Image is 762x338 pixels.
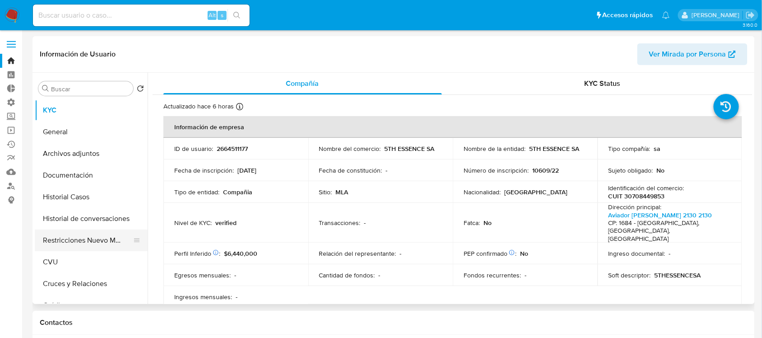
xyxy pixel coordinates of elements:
[221,11,223,19] span: s
[603,10,653,20] span: Accesos rápidos
[209,11,216,19] span: Alt
[746,10,755,20] a: Salir
[609,166,653,174] p: Sujeto obligado :
[319,166,382,174] p: Fecha de constitución :
[464,166,529,174] p: Número de inscripción :
[174,249,220,258] p: Perfil Inferido :
[637,43,748,65] button: Ver Mirada por Persona
[223,188,252,196] p: Compañia
[529,145,579,153] p: 5TH ESSENCE SA
[217,145,248,153] p: 2664511177
[662,11,670,19] a: Notificaciones
[174,166,234,174] p: Fecha de inscripción :
[386,166,388,174] p: -
[649,43,726,65] span: Ver Mirada por Persona
[35,164,148,186] button: Documentación
[654,145,661,153] p: sa
[336,188,348,196] p: MLA
[224,249,257,258] span: $6,440,000
[504,188,567,196] p: [GEOGRAPHIC_DATA]
[35,295,148,316] button: Créditos
[174,271,231,279] p: Egresos mensuales :
[319,271,375,279] p: Cantidad de fondos :
[609,192,665,200] p: CUIT 30708449853
[174,145,213,153] p: ID de usuario :
[236,293,237,301] p: -
[464,219,480,227] p: Fatca :
[319,249,396,258] p: Relación del representante :
[657,166,665,174] p: No
[464,188,501,196] p: Nacionalidad :
[137,85,144,95] button: Volver al orden por defecto
[669,249,671,258] p: -
[525,271,526,279] p: -
[174,219,212,227] p: Nivel de KYC :
[464,271,521,279] p: Fondos recurrentes :
[174,188,219,196] p: Tipo de entidad :
[609,203,662,211] p: Dirección principal :
[464,249,516,258] p: PEP confirmado :
[364,219,366,227] p: -
[286,78,319,89] span: Compañía
[174,293,232,301] p: Ingresos mensuales :
[42,85,49,92] button: Buscar
[385,145,435,153] p: 5TH ESSENCE SA
[35,251,148,273] button: CVU
[532,166,559,174] p: 10609/22
[483,219,492,227] p: No
[35,208,148,230] button: Historial de conversaciones
[51,85,130,93] input: Buscar
[35,230,140,251] button: Restricciones Nuevo Mundo
[609,184,684,192] p: Identificación del comercio :
[319,219,361,227] p: Transacciones :
[609,249,665,258] p: Ingreso documental :
[163,102,234,111] p: Actualizado hace 6 horas
[379,271,381,279] p: -
[655,271,701,279] p: 5THESSENCESA
[163,116,742,138] th: Información de empresa
[237,166,256,174] p: [DATE]
[35,186,148,208] button: Historial Casos
[520,249,528,258] p: No
[319,145,381,153] p: Nombre del comercio :
[609,211,712,220] a: Aviador [PERSON_NAME] 2130 2130
[692,11,743,19] p: emmanuel.vitiello@mercadolibre.com
[40,318,748,327] h1: Contactos
[35,99,148,121] button: KYC
[234,271,236,279] p: -
[215,219,237,227] p: verified
[319,188,332,196] p: Sitio :
[35,273,148,295] button: Cruces y Relaciones
[585,78,621,89] span: KYC Status
[609,219,728,243] h4: CP: 1684 - [GEOGRAPHIC_DATA], [GEOGRAPHIC_DATA], [GEOGRAPHIC_DATA]
[228,9,246,22] button: search-icon
[35,143,148,164] button: Archivos adjuntos
[609,145,650,153] p: Tipo compañía :
[609,271,651,279] p: Soft descriptor :
[464,145,525,153] p: Nombre de la entidad :
[33,9,250,21] input: Buscar usuario o caso...
[40,50,116,59] h1: Información de Usuario
[35,121,148,143] button: General
[400,249,402,258] p: -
